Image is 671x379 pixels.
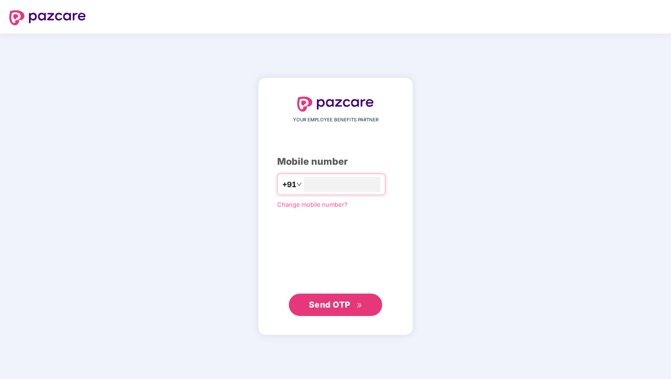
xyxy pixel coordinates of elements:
[297,97,374,112] img: logo
[296,182,302,187] span: down
[9,10,86,25] img: logo
[277,201,348,208] a: Change mobile number?
[356,302,363,309] span: double-right
[277,154,394,169] div: Mobile number
[289,294,382,316] button: Send OTPdouble-right
[309,300,350,309] span: Send OTP
[282,179,296,190] span: +91
[293,116,378,124] span: YOUR EMPLOYEE BENEFITS PARTNER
